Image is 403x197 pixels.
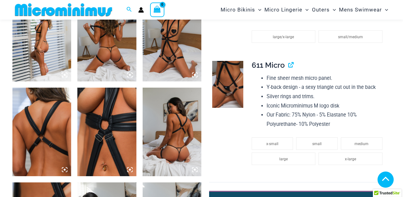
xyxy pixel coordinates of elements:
[138,7,144,13] a: Account icon link
[255,2,261,18] span: Menu Toggle
[218,1,391,19] nav: Site Navigation
[267,74,386,83] li: Fine sheer mesh micro panel.
[339,2,382,18] span: Mens Swimwear
[312,142,322,146] span: small
[302,2,309,18] span: Menu Toggle
[318,30,382,43] li: small/medium
[126,6,132,14] a: Search icon link
[318,153,382,165] li: x-large
[212,61,244,108] img: Truth Or Dare Black Micro 02
[12,88,71,176] img: Truth or Dare Black 1905 Bodysuit
[252,30,316,43] li: large/x-large
[221,2,255,18] span: Micro Bikinis
[252,153,316,165] li: large
[382,2,388,18] span: Menu Toggle
[143,88,201,176] img: Truth or Dare Black 1905 Bodysuit 611 Micro
[267,83,386,92] li: Y-back design - a sexy triangle cut out in the back
[252,137,293,150] li: x-small
[12,3,115,17] img: MM SHOP LOGO FLAT
[263,2,310,18] a: Micro LingerieMenu ToggleMenu Toggle
[252,61,285,70] span: 611 Micro
[341,137,382,150] li: medium
[150,2,164,17] a: View Shopping Cart, empty
[312,2,330,18] span: Outers
[330,2,336,18] span: Menu Toggle
[310,2,337,18] a: OutersMenu ToggleMenu Toggle
[355,142,369,146] span: medium
[266,142,278,146] span: x-small
[337,2,390,18] a: Mens SwimwearMenu ToggleMenu Toggle
[296,137,338,150] li: small
[264,2,302,18] span: Micro Lingerie
[267,92,386,101] li: Silver rings and trims.
[338,35,363,39] span: small/medium
[267,110,386,129] li: Our Fabric: 75% Nylon - 5% Elastane 10% Polyurethane- 10% Polyester
[279,157,288,161] span: large
[77,88,136,176] img: Truth or Dare Black 1905 Bodysuit
[273,35,294,39] span: large/x-large
[267,101,386,111] li: Iconic Microminimus M logo disk
[219,2,263,18] a: Micro BikinisMenu ToggleMenu Toggle
[345,157,356,161] span: x-large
